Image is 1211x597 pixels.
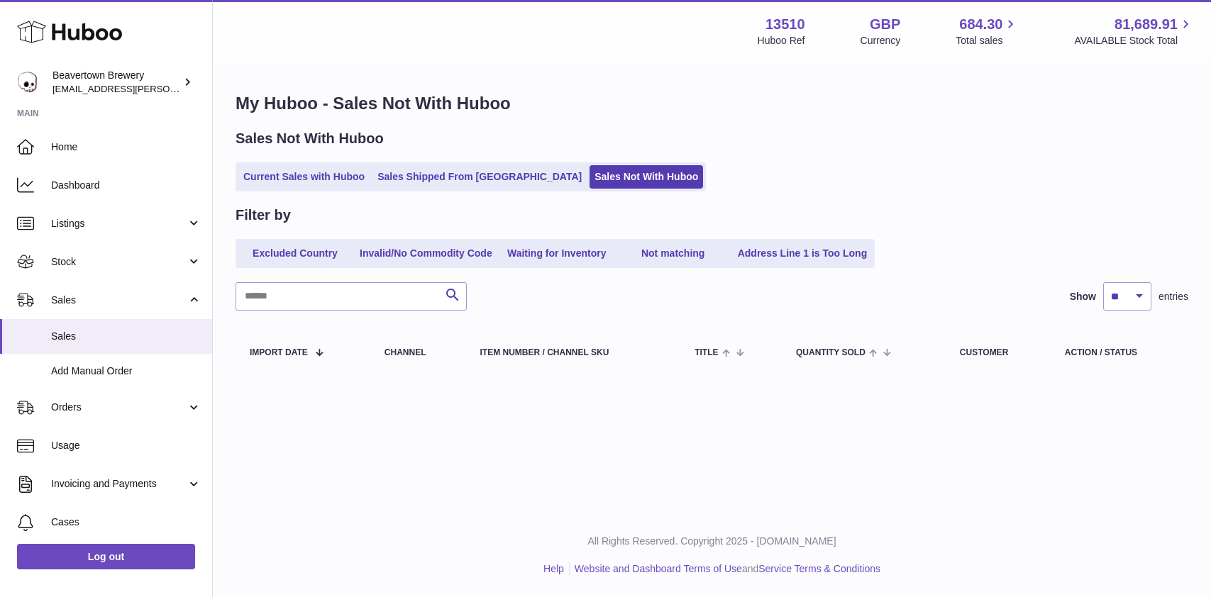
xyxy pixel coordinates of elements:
[590,165,703,189] a: Sales Not With Huboo
[51,439,201,452] span: Usage
[52,69,180,96] div: Beavertown Brewery
[861,34,901,48] div: Currency
[543,563,564,574] a: Help
[17,72,38,93] img: kit.lowe@beavertownbrewery.co.uk
[51,140,201,154] span: Home
[1115,15,1178,34] span: 81,689.91
[616,242,730,265] a: Not matching
[51,217,187,230] span: Listings
[1070,290,1096,303] label: Show
[960,348,1036,357] div: Customer
[236,129,384,148] h2: Sales Not With Huboo
[51,515,201,529] span: Cases
[480,348,667,357] div: Item Number / Channel SKU
[51,364,201,378] span: Add Manual Order
[51,294,187,307] span: Sales
[250,348,308,357] span: Import date
[575,563,742,574] a: Website and Dashboard Terms of Use
[238,165,370,189] a: Current Sales with Huboo
[758,563,880,574] a: Service Terms & Conditions
[758,34,805,48] div: Huboo Ref
[51,255,187,269] span: Stock
[570,562,880,576] li: and
[372,165,587,189] a: Sales Shipped From [GEOGRAPHIC_DATA]
[695,348,718,357] span: Title
[500,242,614,265] a: Waiting for Inventory
[870,15,900,34] strong: GBP
[956,34,1019,48] span: Total sales
[959,15,1002,34] span: 684.30
[1074,15,1194,48] a: 81,689.91 AVAILABLE Stock Total
[51,401,187,414] span: Orders
[51,330,201,343] span: Sales
[956,15,1019,48] a: 684.30 Total sales
[51,179,201,192] span: Dashboard
[52,83,284,94] span: [EMAIL_ADDRESS][PERSON_NAME][DOMAIN_NAME]
[236,206,291,225] h2: Filter by
[51,477,187,491] span: Invoicing and Payments
[796,348,866,357] span: Quantity Sold
[1074,34,1194,48] span: AVAILABLE Stock Total
[1159,290,1188,303] span: entries
[733,242,873,265] a: Address Line 1 is Too Long
[238,242,352,265] a: Excluded Country
[224,535,1200,548] p: All Rights Reserved. Copyright 2025 - [DOMAIN_NAME]
[765,15,805,34] strong: 13510
[385,348,452,357] div: Channel
[355,242,497,265] a: Invalid/No Commodity Code
[17,544,195,569] a: Log out
[1065,348,1174,357] div: Action / Status
[236,92,1188,115] h1: My Huboo - Sales Not With Huboo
